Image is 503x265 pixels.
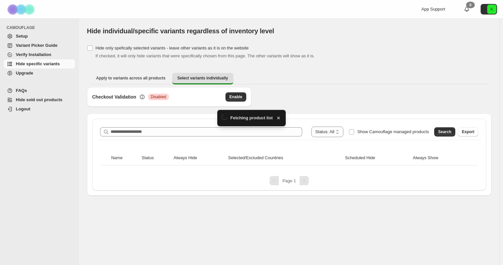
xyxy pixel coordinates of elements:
[87,87,491,196] div: Select variants individually
[151,94,166,100] span: Disabled
[16,43,57,48] span: Variant Picker Guide
[16,88,27,93] span: FAQs
[97,176,481,185] nav: Pagination
[411,151,469,165] th: Always Show
[229,94,242,100] span: Enable
[4,32,75,41] a: Setup
[87,27,274,35] span: Hide individual/specific variants regardless of inventory level
[4,50,75,59] a: Verify Installation
[16,61,60,66] span: Hide specific variants
[4,86,75,95] a: FAQs
[91,73,171,83] button: Apply to variants across all products
[487,5,496,14] span: Avatar with initials K
[481,4,497,15] button: Avatar with initials K
[109,151,140,165] th: Name
[438,129,451,134] span: Search
[226,151,343,165] th: Selected/Excluded Countries
[225,92,246,102] button: Enable
[16,106,30,111] span: Logout
[466,2,475,8] div: 0
[172,73,233,84] button: Select variants individually
[462,129,474,134] span: Export
[4,95,75,104] a: Hide sold out products
[140,151,172,165] th: Status
[490,7,493,11] text: K
[343,151,411,165] th: Scheduled Hide
[230,115,273,121] span: Fetching product list
[177,75,228,81] span: Select variants individually
[463,6,470,13] a: 0
[4,41,75,50] a: Variant Picker Guide
[95,45,249,50] span: Hide only spefically selected variants - leave other variants as it is on the website
[16,34,28,39] span: Setup
[16,71,33,75] span: Upgrade
[7,25,76,30] span: CAMOUFLAGE
[96,75,166,81] span: Apply to variants across all products
[4,104,75,114] a: Logout
[458,127,478,136] button: Export
[5,0,38,18] img: Camouflage
[4,69,75,78] a: Upgrade
[16,97,63,102] span: Hide sold out products
[95,53,315,58] span: If checked, it will only hide variants that were specifically chosen from this page. The other va...
[92,94,136,100] h3: Checkout Validation
[282,178,296,183] span: Page 1
[172,151,226,165] th: Always Hide
[4,59,75,69] a: Hide specific variants
[421,7,445,12] span: App Support
[357,129,429,134] span: Show Camouflage managed products
[434,127,455,136] button: Search
[16,52,51,57] span: Verify Installation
